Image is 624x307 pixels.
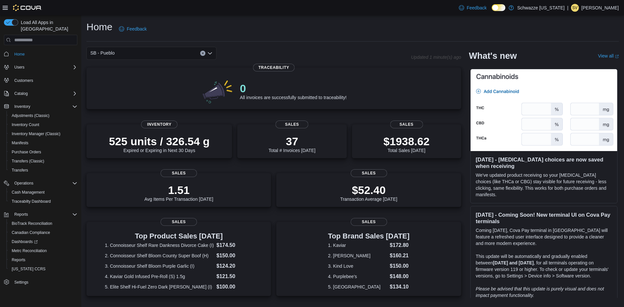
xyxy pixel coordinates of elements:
dd: $150.00 [390,262,409,270]
dd: $134.10 [390,283,409,291]
span: Reports [14,212,28,217]
span: Settings [12,278,77,286]
strong: [DATE] and [DATE] [493,260,534,265]
span: Reports [12,257,25,262]
span: Transfers [9,166,77,174]
button: Transfers [6,166,80,175]
button: Adjustments (Classic) [6,111,80,120]
span: Transfers (Classic) [12,159,44,164]
dd: $172.80 [390,241,409,249]
span: Manifests [9,139,77,147]
span: Sales [390,121,423,128]
button: Purchase Orders [6,147,80,157]
span: Customers [14,78,33,83]
a: Settings [12,278,31,286]
button: Reports [12,211,31,218]
dt: 3. Connoisseur Shelf Bloom Purple Garlic (I) [105,263,214,269]
h2: What's new [469,51,517,61]
p: Updated 1 minute(s) ago [411,55,461,60]
button: Manifests [6,138,80,147]
dd: $124.20 [216,262,253,270]
dt: 5. [GEOGRAPHIC_DATA] [328,284,387,290]
span: Customers [12,76,77,84]
a: Inventory Count [9,121,42,129]
img: Cova [13,5,42,11]
span: BioTrack Reconciliation [9,220,77,227]
span: Inventory [12,103,77,110]
button: Inventory Manager (Classic) [6,129,80,138]
span: Feedback [127,26,147,32]
span: Feedback [467,5,487,11]
span: Settings [14,280,28,285]
p: 0 [240,82,346,95]
span: Canadian Compliance [12,230,50,235]
span: Sales [351,169,387,177]
h3: Top Product Sales [DATE] [105,232,253,240]
div: Total Sales [DATE] [383,135,430,153]
span: Cash Management [12,190,45,195]
button: BioTrack Reconciliation [6,219,80,228]
span: Users [12,63,77,71]
span: Catalog [12,90,77,97]
dt: 1. Connoisseur Shelf Rare Dankness Divorce Cake (I) [105,242,214,249]
span: Traceabilty Dashboard [9,198,77,205]
button: Catalog [1,89,80,98]
span: Catalog [14,91,28,96]
h1: Home [86,20,112,33]
span: Transfers (Classic) [9,157,77,165]
button: Operations [12,179,36,187]
button: Home [1,49,80,58]
span: Inventory Manager (Classic) [12,131,60,136]
a: Dashboards [9,238,40,246]
a: Traceabilty Dashboard [9,198,53,205]
dt: 4. Kaviar Gold Infused Pre-Roll (S) 1.5g [105,273,214,280]
a: Reports [9,256,28,264]
span: Inventory [141,121,177,128]
span: Inventory Count [12,122,39,127]
a: Metrc Reconciliation [9,247,49,255]
span: Traceability [253,64,294,71]
svg: External link [615,55,619,58]
span: Adjustments (Classic) [9,112,77,120]
button: Transfers (Classic) [6,157,80,166]
span: Traceabilty Dashboard [12,199,51,204]
img: 0 [201,78,235,104]
a: Canadian Compliance [9,229,53,237]
span: Adjustments (Classic) [12,113,49,118]
dd: $100.00 [216,283,253,291]
p: This update will be automatically and gradually enabled between , for all terminals operating on ... [476,253,612,279]
span: Metrc Reconciliation [12,248,47,253]
p: We've updated product receiving so your [MEDICAL_DATA] choices (like THCa or CBG) stay visible fo... [476,172,612,198]
span: SB - Pueblo [90,49,115,57]
input: Dark Mode [492,4,505,11]
a: Manifests [9,139,31,147]
em: Please be advised that this update is purely visual and does not impact payment functionality. [476,286,604,298]
div: Total # Invoices [DATE] [268,135,315,153]
button: Inventory Count [6,120,80,129]
button: Catalog [12,90,30,97]
button: Reports [6,255,80,264]
button: Settings [1,277,80,287]
span: Dashboards [12,239,38,244]
button: Metrc Reconciliation [6,246,80,255]
span: Users [14,65,24,70]
p: 525 units / 326.54 g [109,135,210,148]
a: Transfers [9,166,31,174]
a: Home [12,50,27,58]
button: Users [12,63,27,71]
button: Cash Management [6,188,80,197]
span: Inventory Count [9,121,77,129]
p: Coming [DATE], Cova Pay terminal in [GEOGRAPHIC_DATA] will feature a refreshed user interface des... [476,227,612,247]
a: Cash Management [9,188,47,196]
span: Home [14,52,25,57]
button: Operations [1,179,80,188]
span: Canadian Compliance [9,229,77,237]
p: Schwazze [US_STATE] [517,4,565,12]
div: Expired or Expiring in Next 30 Days [109,135,210,153]
span: Sales [161,218,197,226]
span: Load All Apps in [GEOGRAPHIC_DATA] [18,19,77,32]
p: $1938.62 [383,135,430,148]
span: Dashboards [9,238,77,246]
p: | [567,4,568,12]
